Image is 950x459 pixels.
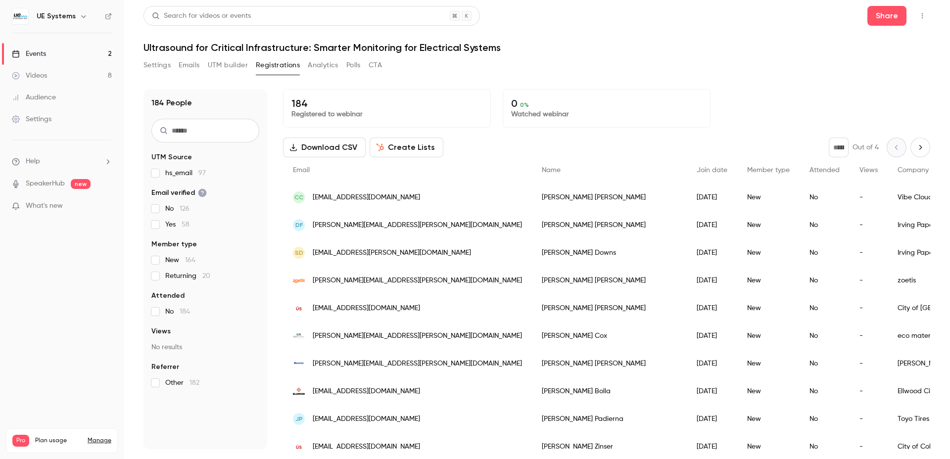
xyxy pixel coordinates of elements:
div: Audience [12,92,56,102]
span: Member type [747,167,790,174]
div: New [737,350,800,377]
span: Member type [151,239,197,249]
button: Registrations [256,57,300,73]
div: New [737,294,800,322]
button: Emails [179,57,199,73]
div: [PERSON_NAME] Padierna [532,405,687,433]
div: [DATE] [687,405,737,433]
div: No [800,405,850,433]
span: Other [165,378,199,388]
div: [PERSON_NAME] Downs [532,239,687,267]
div: Events [12,49,46,59]
span: [EMAIL_ADDRESS][DOMAIN_NAME] [313,414,420,424]
button: Create Lists [370,138,443,157]
div: - [850,294,888,322]
div: [DATE] [687,184,737,211]
div: New [737,322,800,350]
span: Yes [165,220,190,229]
span: Views [151,326,171,336]
span: Referrer [151,362,179,372]
div: - [850,211,888,239]
div: No [800,294,850,322]
span: Attended [151,291,185,301]
div: [PERSON_NAME] [PERSON_NAME] [532,211,687,239]
span: No [165,307,190,317]
img: columbus.gov [293,441,305,453]
img: zoetis.com [293,278,305,283]
li: help-dropdown-opener [12,156,112,167]
p: Out of 4 [853,142,879,152]
div: [DATE] [687,322,737,350]
div: New [737,184,800,211]
div: New [737,405,800,433]
span: Attended [809,167,840,174]
span: 20 [202,273,210,279]
span: What's new [26,201,63,211]
a: SpeakerHub [26,179,65,189]
span: 184 [180,308,190,315]
div: [PERSON_NAME] [PERSON_NAME] [532,267,687,294]
div: - [850,322,888,350]
h1: 184 People [151,97,192,109]
span: No [165,204,190,214]
p: 184 [291,97,482,109]
div: No [800,239,850,267]
p: Registered to webinar [291,109,482,119]
span: [PERSON_NAME][EMAIL_ADDRESS][PERSON_NAME][DOMAIN_NAME] [313,359,522,369]
span: [EMAIL_ADDRESS][DOMAIN_NAME] [313,303,420,314]
h1: Ultrasound for Critical Infrastructure: Smarter Monitoring for Electrical Systems [143,42,930,53]
iframe: Noticeable Trigger [100,202,112,211]
div: [DATE] [687,239,737,267]
div: New [737,377,800,405]
div: New [737,211,800,239]
span: JP [295,414,303,423]
div: [DATE] [687,267,737,294]
img: elwd.com [293,385,305,397]
span: Help [26,156,40,167]
span: UTM Source [151,152,192,162]
div: - [850,239,888,267]
img: ecomaterial.com [293,330,305,342]
div: - [850,350,888,377]
span: Pro [12,435,29,447]
button: Settings [143,57,171,73]
span: 182 [190,379,199,386]
span: Email verified [151,188,207,198]
span: 126 [180,205,190,212]
div: [PERSON_NAME] [PERSON_NAME] [532,184,687,211]
img: UE Systems [12,8,28,24]
img: baxter.com [293,358,305,369]
span: [EMAIL_ADDRESS][DOMAIN_NAME] [313,442,420,452]
div: No [800,184,850,211]
div: No [800,211,850,239]
button: UTM builder [208,57,248,73]
div: [PERSON_NAME] Cox [532,322,687,350]
div: - [850,267,888,294]
div: [DATE] [687,211,737,239]
span: [EMAIL_ADDRESS][PERSON_NAME][DOMAIN_NAME] [313,248,471,258]
div: No [800,322,850,350]
div: Settings [12,114,51,124]
span: Join date [697,167,727,174]
div: [DATE] [687,350,737,377]
p: 0 [511,97,702,109]
div: - [850,405,888,433]
button: Next page [910,138,930,157]
div: - [850,184,888,211]
button: Share [867,6,906,26]
div: No [800,377,850,405]
button: Analytics [308,57,338,73]
span: SD [295,248,303,257]
span: Plan usage [35,437,82,445]
span: [EMAIL_ADDRESS][DOMAIN_NAME] [313,386,420,397]
span: CC [294,193,303,202]
div: [DATE] [687,377,737,405]
span: new [71,179,91,189]
div: [DATE] [687,294,737,322]
div: [PERSON_NAME] Bolla [532,377,687,405]
div: New [737,239,800,267]
div: No [800,350,850,377]
span: Email [293,167,310,174]
span: [PERSON_NAME][EMAIL_ADDRESS][PERSON_NAME][DOMAIN_NAME] [313,331,522,341]
div: - [850,377,888,405]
